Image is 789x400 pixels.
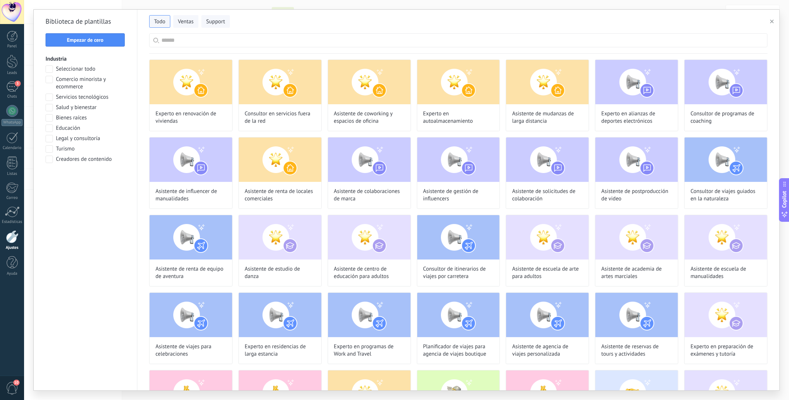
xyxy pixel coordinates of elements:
span: Experto en residencias de larga estancia [245,343,315,358]
span: 10 [13,380,20,386]
img: Consultor de itinerarios de viajes por carretera [417,215,500,260]
button: Support [201,15,230,28]
span: Creadores de contenido [56,156,112,163]
img: Asistente de centro de educación para adultos [328,215,411,260]
img: Consultor de programas de coaching [685,60,767,104]
img: Asistente de renta de locales comerciales [239,138,321,182]
img: Asistente de reservas de tours y actividades [595,293,678,337]
span: Copilot [781,191,788,208]
img: Asistente de escuela de manualidades [685,215,767,260]
span: Experto en programas de Work and Travel [334,343,405,358]
span: Asistente de centro de educación para adultos [334,265,405,280]
img: Asistente de renta de equipo de aventura [150,215,232,260]
span: Asistente de estudio de danza [245,265,315,280]
div: Chats [1,94,23,99]
span: 3 [15,81,21,87]
img: Asistente de colaboraciones de marca [328,138,411,182]
div: Leads [1,71,23,75]
h3: Industria [46,55,125,62]
img: Asistente de influencer de manualidades [150,138,232,182]
img: Experto en preparación de exámenes y tutoría [685,293,767,337]
div: Correo [1,196,23,200]
span: Experto en alianzas de deportes electrónicos [601,110,672,125]
img: Experto en residencias de larga estancia [239,293,321,337]
img: Asistente de postproducción de video [595,138,678,182]
span: Asistente de escuela de arte para adultos [512,265,583,280]
span: Asistente de academia de artes marciales [601,265,672,280]
img: Asistente de agencia de viajes personalizada [506,293,589,337]
img: Asistente de gestión de influencers [417,138,500,182]
span: Ventas [178,18,194,26]
span: Asistente de mudanzas de larga distancia [512,110,583,125]
button: Todo [149,15,170,28]
img: Experto en autoalmacenamiento [417,60,500,104]
span: Asistente de escuela de manualidades [691,265,761,280]
span: Consultor de itinerarios de viajes por carretera [423,265,494,280]
span: Salud y bienestar [56,104,97,111]
div: Ayuda [1,271,23,276]
span: Seleccionar todo [56,65,96,73]
img: Planificador de viajes para agencia de viajes boutique [417,293,500,337]
span: Asistente de viajes para celebraciones [156,343,226,358]
span: Servicios tecnológicos [56,94,108,101]
img: Asistente de viajes para celebraciones [150,293,232,337]
img: Asistente de mudanzas de larga distancia [506,60,589,104]
span: Support [206,18,225,26]
span: Experto en autoalmacenamiento [423,110,494,125]
span: Experto en renovación de viviendas [156,110,226,125]
img: Consultor de viajes guiados en la naturaleza [685,138,767,182]
span: Asistente de agencia de viajes personalizada [512,343,583,358]
span: Educación [56,125,80,132]
img: Asistente de academia de artes marciales [595,215,678,260]
span: Asistente de postproducción de video [601,188,672,203]
span: Consultor en servicios fuera de la red [245,110,315,125]
span: Bienes raíces [56,114,87,122]
span: Asistente de gestión de influencers [423,188,494,203]
img: Asistente de estudio de danza [239,215,321,260]
span: Comercio minorista y ecommerce [56,76,125,91]
div: Estadísticas [1,220,23,224]
span: Empezar de cero [67,37,104,43]
span: Turismo [56,145,75,153]
img: Asistente de solicitudes de colaboración [506,138,589,182]
div: Calendario [1,146,23,150]
span: Asistente de solicitudes de colaboración [512,188,583,203]
span: Consultor de viajes guiados en la naturaleza [691,188,761,203]
div: Ajustes [1,245,23,250]
span: Planificador de viajes para agencia de viajes boutique [423,343,494,358]
img: Asistente de coworking y espacios de oficina [328,60,411,104]
span: Todo [154,18,166,26]
span: Asistente de renta de equipo de aventura [156,265,226,280]
button: Ventas [173,15,198,28]
span: Asistente de colaboraciones de marca [334,188,405,203]
img: Experto en renovación de viviendas [150,60,232,104]
div: Panel [1,44,23,49]
button: Empezar de cero [46,33,125,47]
span: Asistente de influencer de manualidades [156,188,226,203]
span: Experto en preparación de exámenes y tutoría [691,343,761,358]
img: Asistente de escuela de arte para adultos [506,215,589,260]
span: Consultor de programas de coaching [691,110,761,125]
img: Experto en programas de Work and Travel [328,293,411,337]
span: Asistente de reservas de tours y actividades [601,343,672,358]
span: Asistente de coworking y espacios de oficina [334,110,405,125]
span: Legal y consultoría [56,135,100,142]
div: WhatsApp [1,119,23,126]
div: Listas [1,172,23,176]
h2: Biblioteca de plantillas [46,16,125,27]
img: Consultor en servicios fuera de la red [239,60,321,104]
img: Experto en alianzas de deportes electrónicos [595,60,678,104]
span: Asistente de renta de locales comerciales [245,188,315,203]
